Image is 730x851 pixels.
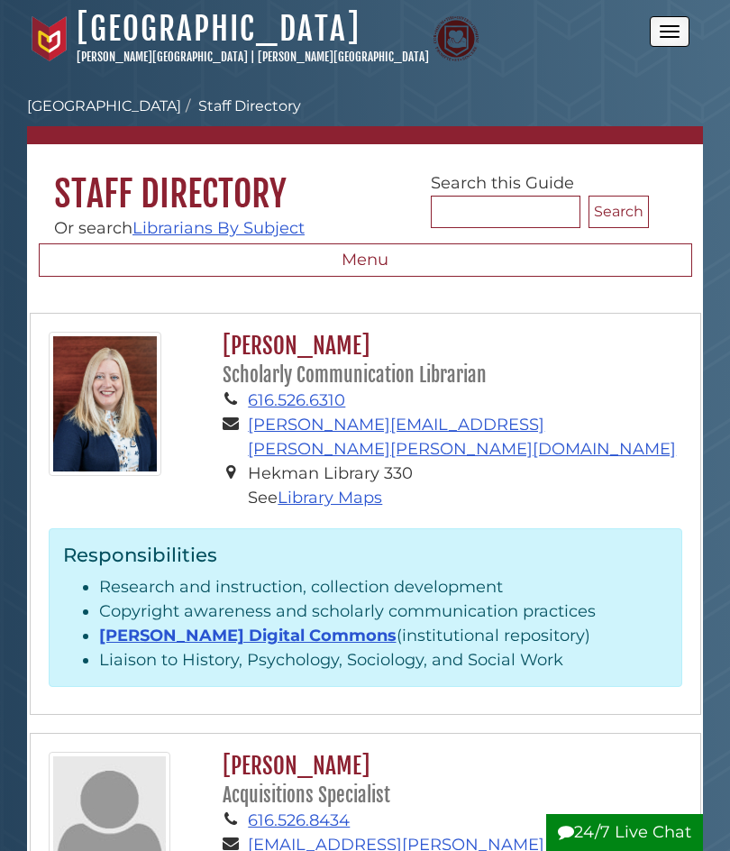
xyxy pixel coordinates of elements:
[39,243,692,278] button: Menu
[650,16,689,47] button: Open the menu
[546,814,703,851] button: 24/7 Live Chat
[77,9,360,49] a: [GEOGRAPHIC_DATA]
[27,144,703,216] h1: Staff Directory
[251,50,255,64] span: |
[77,50,248,64] a: [PERSON_NAME][GEOGRAPHIC_DATA]
[214,332,682,389] h2: [PERSON_NAME]
[63,543,668,566] h3: Responsibilities
[223,783,390,807] small: Acquisitions Specialist
[589,196,649,228] button: Search
[214,752,682,809] h2: [PERSON_NAME]
[433,16,479,61] img: Calvin Theological Seminary
[27,96,703,144] nav: breadcrumb
[248,390,345,410] a: 616.526.6310
[198,97,301,114] a: Staff Directory
[99,648,668,673] li: Liaison to History, Psychology, Sociology, and Social Work
[54,218,305,238] span: Or search
[248,415,676,459] a: [PERSON_NAME][EMAIL_ADDRESS][PERSON_NAME][PERSON_NAME][DOMAIN_NAME]
[248,462,681,510] li: Hekman Library 330 See
[49,332,161,476] img: gina_bolger_125x160.jpg
[278,488,382,508] a: Library Maps
[99,626,397,645] a: [PERSON_NAME] Digital Commons
[99,624,668,648] li: (institutional repository)
[132,218,305,238] a: Librarians By Subject
[258,50,429,64] a: [PERSON_NAME][GEOGRAPHIC_DATA]
[99,575,668,599] li: Research and instruction, collection development
[248,810,350,830] a: 616.526.8434
[27,16,72,61] img: Calvin University
[99,599,668,624] li: Copyright awareness and scholarly communication practices
[27,97,181,114] a: [GEOGRAPHIC_DATA]
[223,363,487,387] small: Scholarly Communication Librarian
